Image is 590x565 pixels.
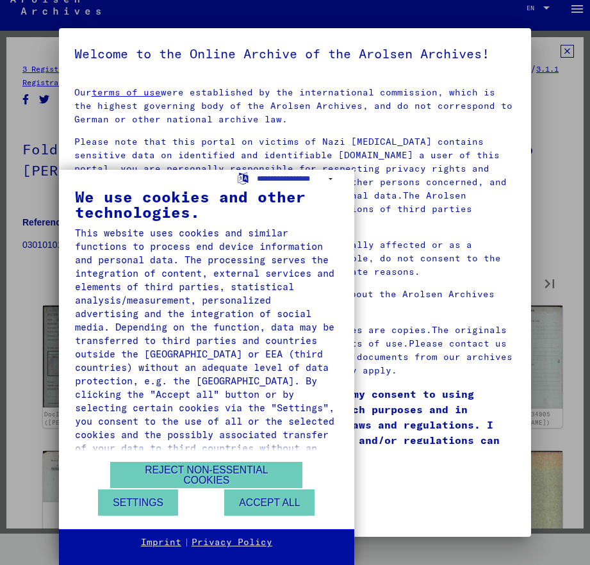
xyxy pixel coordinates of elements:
a: Privacy Policy [192,536,272,549]
div: We use cookies and other technologies. [75,189,338,220]
div: This website uses cookies and similar functions to process end device information and personal da... [75,226,338,468]
button: Settings [98,489,178,516]
button: Reject non-essential cookies [110,462,302,488]
a: Imprint [141,536,181,549]
button: Accept all [224,489,315,516]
